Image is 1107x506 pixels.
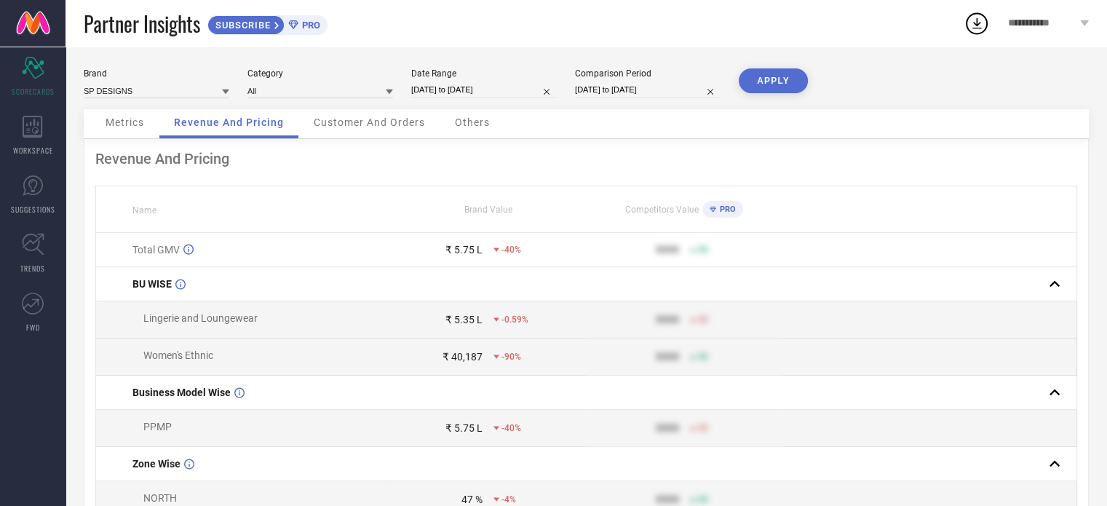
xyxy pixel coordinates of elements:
[501,245,521,255] span: -40%
[698,352,708,362] span: 50
[445,314,483,325] div: ₹ 5.35 L
[656,244,679,256] div: 9999
[143,349,213,361] span: Women's Ethnic
[716,205,736,214] span: PRO
[143,312,258,324] span: Lingerie and Loungewear
[698,245,708,255] span: 50
[575,82,721,98] input: Select comparison period
[443,351,483,363] div: ₹ 40,187
[501,352,521,362] span: -90%
[964,10,990,36] div: Open download list
[575,68,721,79] div: Comparison Period
[739,68,808,93] button: APPLY
[95,150,1077,167] div: Revenue And Pricing
[132,278,172,290] span: BU WISE
[174,116,284,128] span: Revenue And Pricing
[698,423,708,433] span: 50
[698,494,708,505] span: 50
[143,421,172,432] span: PPMP
[20,263,45,274] span: TRENDS
[698,315,708,325] span: 50
[298,20,320,31] span: PRO
[132,205,156,216] span: Name
[501,423,521,433] span: -40%
[411,82,557,98] input: Select date range
[247,68,393,79] div: Category
[656,314,679,325] div: 9999
[411,68,557,79] div: Date Range
[656,494,679,505] div: 9999
[445,244,483,256] div: ₹ 5.75 L
[106,116,144,128] span: Metrics
[132,244,180,256] span: Total GMV
[84,68,229,79] div: Brand
[26,322,40,333] span: FWD
[143,492,177,504] span: NORTH
[501,315,528,325] span: -0.59%
[656,351,679,363] div: 9999
[461,494,483,505] div: 47 %
[132,458,180,470] span: Zone Wise
[455,116,490,128] span: Others
[208,20,274,31] span: SUBSCRIBE
[84,9,200,39] span: Partner Insights
[314,116,425,128] span: Customer And Orders
[12,86,55,97] span: SCORECARDS
[625,205,699,215] span: Competitors Value
[13,145,53,156] span: WORKSPACE
[656,422,679,434] div: 9999
[445,422,483,434] div: ₹ 5.75 L
[207,12,328,35] a: SUBSCRIBEPRO
[501,494,516,505] span: -4%
[464,205,512,215] span: Brand Value
[132,387,231,398] span: Business Model Wise
[11,204,55,215] span: SUGGESTIONS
